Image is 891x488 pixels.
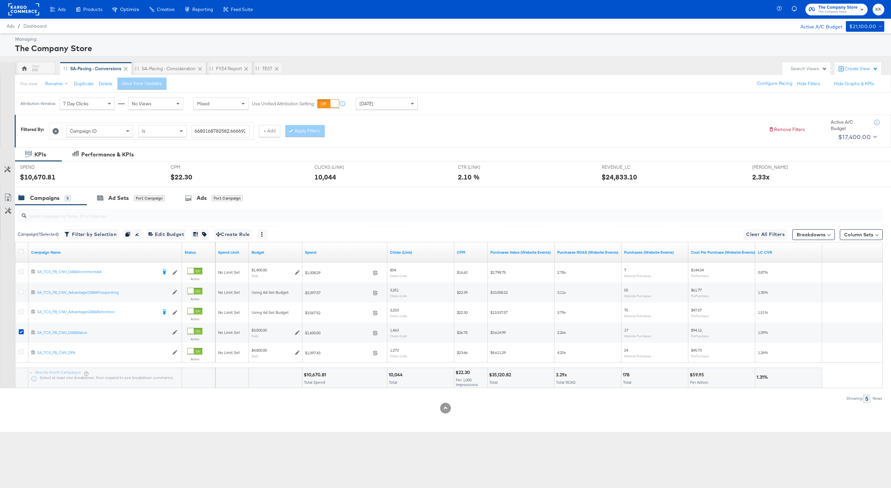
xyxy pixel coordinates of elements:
span: $1,097.43 [305,350,370,355]
label: Active [187,357,202,361]
span: CLICKS (LINK) [314,164,365,170]
div: Ads [197,194,207,202]
div: SA-Pacing - Conversions [70,66,121,72]
span: 3.79x [557,310,566,315]
span: No Limit Set [218,310,240,315]
button: Edit Budget [146,229,186,240]
sub: Daily [252,354,259,358]
sub: Website Purchases [624,334,651,338]
div: Filtered By: [21,126,44,133]
div: Campaign ( 1 Selected) [18,231,59,237]
a: The average cost for each purchase tracked by your Custom Audience pixel on your website after pe... [691,250,755,255]
button: + Add [259,125,280,137]
div: 10,044 [314,172,336,182]
sub: Per Purchase [691,354,709,358]
div: Drag to reorder tab [256,67,259,70]
div: KPIs [34,151,46,158]
a: The number of clicks on links appearing on your ad or Page that direct people to your sites off F... [390,250,452,255]
div: TEST [262,66,272,72]
span: Mixed [197,101,209,107]
a: SA_TCS_FB_CNV_DABAIncrementalA [37,269,157,276]
span: [PERSON_NAME] [752,164,802,170]
div: Active A/C Budget [793,21,843,31]
sub: Website Purchases [624,294,651,298]
button: Duplicate [74,81,94,87]
sub: Per Purchase [691,294,709,298]
span: $45.73 [691,348,702,353]
div: Managing: [15,36,883,42]
span: No Views [132,101,152,107]
a: If set, this is the maximum spend for your campaign. [218,250,246,255]
span: KK [875,6,882,13]
span: The Company Store [818,9,858,15]
span: 24 [624,348,628,353]
a: SA_TCS_FB_CNV_DABAValue [37,330,169,336]
div: Attribution Window: [20,101,56,106]
span: $26.78 [457,330,468,335]
div: 178 [623,372,631,378]
button: $21,100.00 [846,21,884,32]
div: for 1 Campaign [212,195,243,201]
div: Showing: [846,396,863,401]
span: $144.04 [691,267,704,272]
div: $22.30 [456,369,472,376]
a: SA_TCS_FB_CNV_DPA [37,350,169,356]
div: $17,400.00 [838,132,871,142]
div: SA_TCS_FB_CNV_AdvantageDABARetention [37,309,157,315]
label: Active [187,337,202,341]
div: KK [32,67,38,73]
label: Use Unified Attribution Setting: [252,101,315,107]
span: Reporting [192,7,213,12]
span: No Limit Set [218,350,240,355]
span: Dashboard [23,23,46,29]
div: Using Ad Set Budget [252,290,300,295]
span: Clear All Filters [746,230,785,239]
button: Clear All Filters [744,229,787,240]
a: The total value of the purchase actions divided by spend tracked by your Custom Audience pixel on... [557,250,619,255]
sub: Website Purchases [624,354,651,358]
span: 75 [624,308,628,313]
span: Total [623,380,631,385]
span: 1.35% [758,290,768,295]
span: REVENUE_LC [602,164,652,170]
div: $1,400.00 [252,267,267,273]
button: Rename [40,78,75,90]
input: Search Campaigns by Name, ID or Objective [26,207,801,220]
sub: Website Purchases [624,314,651,318]
span: 3,251 [390,287,399,292]
span: [DATE] [360,101,373,107]
span: 1.51% [758,310,768,315]
sub: Clicks (Link) [390,354,407,358]
div: 2.10 % [458,172,480,182]
sub: Per Purchase [691,274,709,278]
div: SA_TCS_FB_CNV_AdvantageDABAProspecting [37,290,169,295]
input: Enter a search term [192,125,250,137]
span: Campaign ID [70,128,97,134]
span: 2.26x [557,330,566,335]
div: Campaigns [30,194,60,202]
span: $4,611.29 [490,350,506,355]
div: Using Ad Set Budget [252,310,300,315]
a: The number of times a purchase was made tracked by your Custom Audience pixel on your website aft... [624,250,686,255]
a: The total value of the purchase actions tracked by your Custom Audience pixel on your website aft... [490,250,552,255]
span: Ads [58,7,66,12]
sub: Website Purchases [624,274,651,278]
span: 7 [624,267,626,272]
div: $21,100.00 [849,22,876,31]
div: Drag to reorder tab [209,67,213,70]
div: $3,500.00 [252,328,267,333]
div: Rows [872,396,883,401]
span: $3,397.57 [305,290,370,295]
button: Delete [99,81,112,87]
a: SA_TCS_FB_CNV_AdvantageDABARetention [37,309,157,316]
div: $24,833.10 [602,172,637,182]
div: SA-Pacing - Consideration [142,66,196,72]
span: 2.78x [557,270,566,275]
span: SPEND [20,164,70,170]
label: Active [187,277,202,281]
span: $1,600.00 [305,330,370,335]
a: The total amount spent to date. [305,250,385,255]
div: SA_TCS_FB_CNV_DPA [37,350,169,355]
sub: Clicks (Link) [390,294,407,298]
div: Create View [845,66,878,72]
